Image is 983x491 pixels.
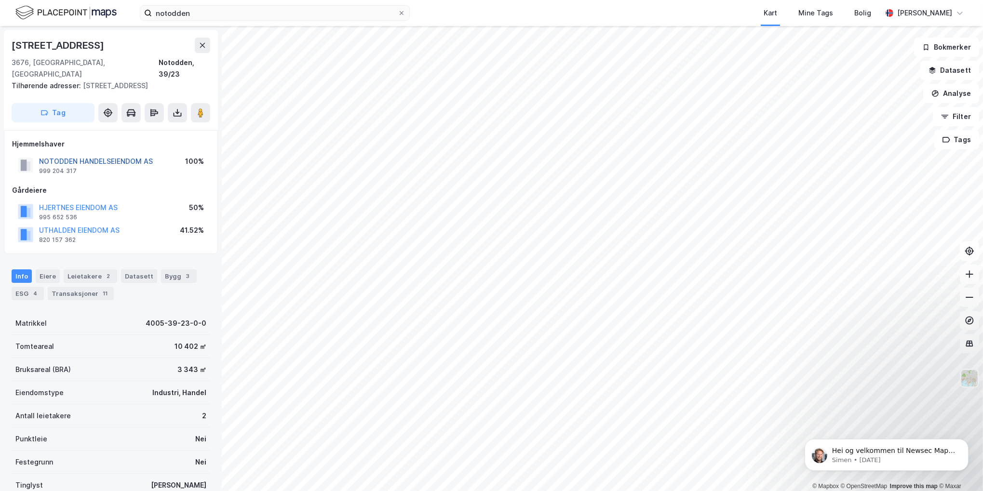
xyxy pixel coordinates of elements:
button: Datasett [920,61,979,80]
div: 3676, [GEOGRAPHIC_DATA], [GEOGRAPHIC_DATA] [12,57,159,80]
div: ESG [12,287,44,300]
div: Transaksjoner [48,287,114,300]
div: Festegrunn [15,456,53,468]
button: Tag [12,103,94,122]
a: Improve this map [890,483,938,490]
div: [STREET_ADDRESS] [12,80,202,92]
div: [PERSON_NAME] [897,7,952,19]
div: Antall leietakere [15,410,71,422]
div: Hjemmelshaver [12,138,210,150]
div: 3 343 ㎡ [177,364,206,375]
div: 995 652 536 [39,213,77,221]
span: Tilhørende adresser: [12,81,83,90]
div: Mine Tags [798,7,833,19]
div: 820 157 362 [39,236,76,244]
div: Tinglyst [15,479,43,491]
div: Eiendomstype [15,387,64,398]
button: Tags [934,130,979,149]
div: Leietakere [64,269,117,283]
div: Nei [195,433,206,445]
div: 4 [30,289,40,298]
div: [PERSON_NAME] [151,479,206,491]
div: 2 [104,271,113,281]
div: Datasett [121,269,157,283]
div: Matrikkel [15,318,47,329]
div: 50% [189,202,204,213]
div: 999 204 317 [39,167,77,175]
img: Z [960,369,979,387]
div: Eiere [36,269,60,283]
div: 2 [202,410,206,422]
div: Nei [195,456,206,468]
button: Analyse [923,84,979,103]
div: Bygg [161,269,197,283]
div: Punktleie [15,433,47,445]
a: OpenStreetMap [841,483,888,490]
div: 100% [185,156,204,167]
div: Bolig [854,7,871,19]
button: Filter [933,107,979,126]
iframe: Intercom notifications message [790,419,983,486]
input: Søk på adresse, matrikkel, gårdeiere, leietakere eller personer [152,6,398,20]
div: Tomteareal [15,341,54,352]
div: 41.52% [180,225,204,236]
div: Gårdeiere [12,185,210,196]
div: Kart [764,7,777,19]
div: 10 402 ㎡ [175,341,206,352]
button: Bokmerker [914,38,979,57]
div: 11 [100,289,110,298]
div: 4005-39-23-0-0 [146,318,206,329]
a: Mapbox [812,483,839,490]
div: Industri, Handel [152,387,206,398]
div: [STREET_ADDRESS] [12,38,106,53]
div: Bruksareal (BRA) [15,364,71,375]
div: Info [12,269,32,283]
img: logo.f888ab2527a4732fd821a326f86c7f29.svg [15,4,117,21]
div: 3 [183,271,193,281]
div: Notodden, 39/23 [159,57,210,80]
